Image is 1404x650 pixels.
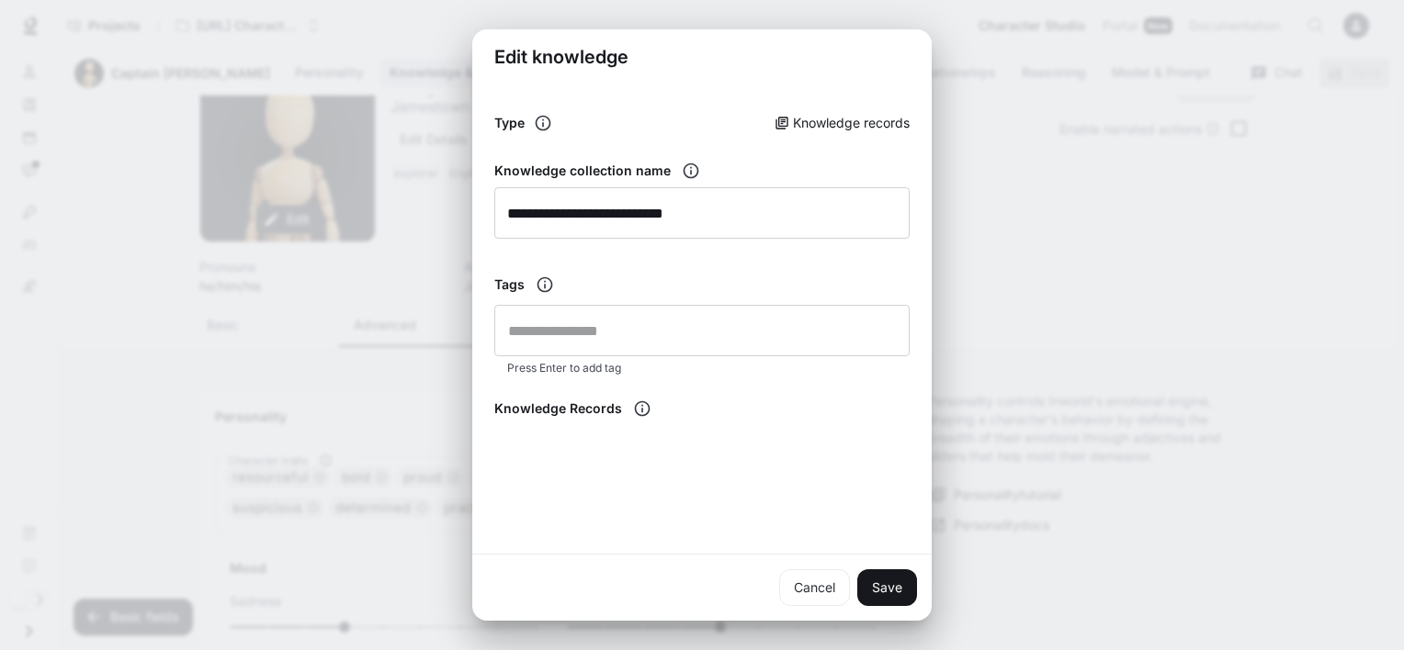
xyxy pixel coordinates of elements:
p: Knowledge records [793,114,910,132]
h6: Knowledge Records [494,399,622,418]
h6: Tags [494,275,525,294]
h2: Edit knowledge [472,29,932,84]
h6: Knowledge collection name [494,162,671,180]
button: Save [857,569,917,606]
p: Press Enter to add tag [507,359,897,377]
h6: Type [494,114,525,132]
a: Cancel [779,569,850,606]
